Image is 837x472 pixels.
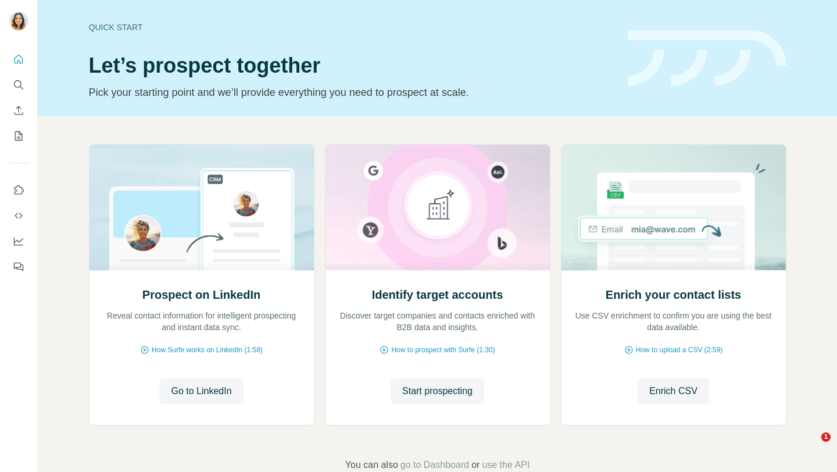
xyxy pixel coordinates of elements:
span: Go to LinkedIn [171,384,231,398]
span: How to prospect with Surfe (1:30) [391,345,495,355]
span: or [471,458,480,472]
span: Enrich CSV [649,384,697,398]
button: Feedback [9,256,28,277]
h2: Enrich your contact lists [606,287,741,303]
p: Pick your starting point and we’ll provide everything you need to prospect at scale. [89,84,614,101]
button: Use Surfe API [9,205,28,226]
button: Use Surfe on LinkedIn [9,180,28,201]
p: Use CSV enrichment to confirm you are using the best data available. [573,310,774,333]
button: Quick start [9,49,28,70]
button: use the API [482,458,530,472]
img: Prospect on LinkedIn [89,145,314,270]
img: Enrich your contact lists [561,145,786,270]
span: How Surfe works on LinkedIn (1:58) [152,345,263,355]
p: Discover target companies and contacts enriched with B2B data and insights. [337,310,538,333]
iframe: Intercom live chat [797,432,825,460]
button: Go to LinkedIn [159,378,243,404]
img: Identify target accounts [325,145,550,270]
button: Enrich CSV [638,378,709,404]
button: go to Dashboard [400,458,469,472]
span: How to upload a CSV (2:59) [636,345,722,355]
span: You can also [345,458,398,472]
img: banner [628,30,786,87]
h1: Let’s prospect together [89,54,614,77]
span: Start prospecting [402,384,473,398]
h2: Prospect on LinkedIn [142,287,260,303]
span: 1 [821,432,831,442]
button: My lists [9,126,28,146]
button: Search [9,74,28,95]
button: Start prospecting [391,378,484,404]
h2: Identify target accounts [372,287,503,303]
p: Reveal contact information for intelligent prospecting and instant data sync. [101,310,302,333]
button: Dashboard [9,231,28,252]
img: Avatar [9,12,28,30]
div: Quick start [89,22,614,33]
button: Enrich CSV [9,100,28,121]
